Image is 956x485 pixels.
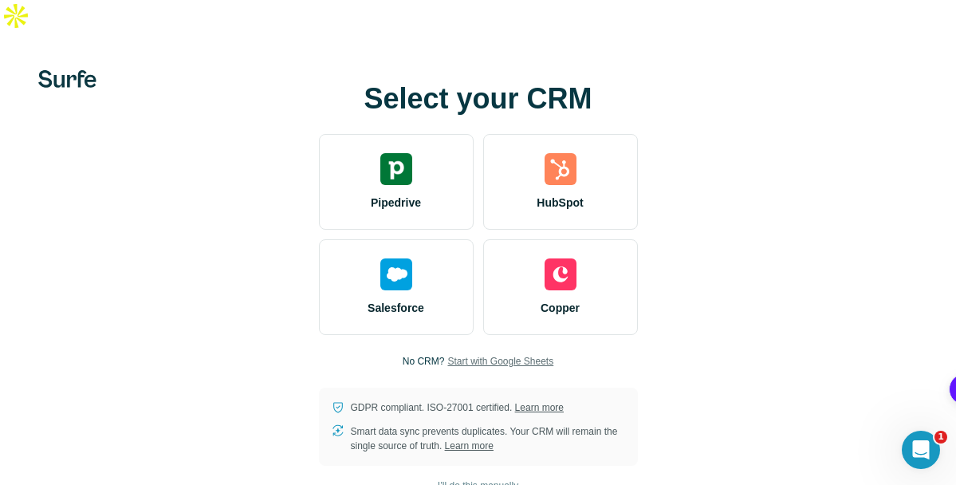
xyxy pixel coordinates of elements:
p: Smart data sync prevents duplicates. Your CRM will remain the single source of truth. [351,424,625,453]
button: Start with Google Sheets [447,354,553,369]
img: hubspot's logo [545,153,576,185]
img: pipedrive's logo [380,153,412,185]
a: Learn more [445,440,494,451]
span: Salesforce [368,300,424,316]
a: Learn more [515,402,564,413]
img: copper's logo [545,258,576,290]
p: GDPR compliant. ISO-27001 certified. [351,400,564,415]
img: Surfe's logo [38,70,96,88]
img: salesforce's logo [380,258,412,290]
span: Copper [541,300,580,316]
p: No CRM? [403,354,445,369]
span: HubSpot [537,195,583,211]
iframe: Intercom live chat [902,431,940,469]
span: 1 [934,431,947,444]
h1: Select your CRM [319,83,638,115]
span: Pipedrive [371,195,421,211]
